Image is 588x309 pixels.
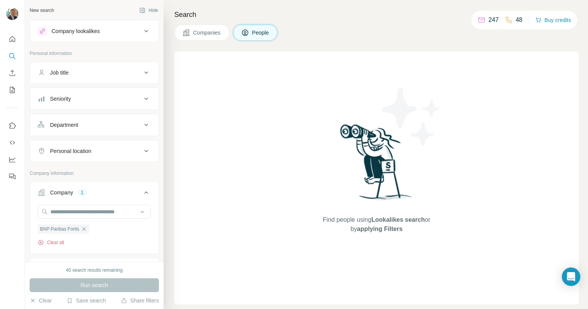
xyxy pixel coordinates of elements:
button: Use Surfe on LinkedIn [6,119,18,133]
p: Personal information [30,50,159,57]
div: Company lookalikes [52,27,100,35]
button: Company1 [30,183,159,205]
div: Company [50,189,73,196]
button: Hide [134,5,164,16]
span: Find people using or by [315,215,438,234]
div: Job title [50,69,68,76]
span: People [252,29,270,37]
p: 247 [488,15,499,25]
button: Industry [30,260,159,278]
button: Clear [30,297,52,304]
button: Seniority [30,90,159,108]
h4: Search [174,9,579,20]
span: Companies [193,29,221,37]
div: Open Intercom Messenger [562,267,580,286]
img: Surfe Illustration - Stars [377,82,446,151]
button: Save search [67,297,106,304]
button: Job title [30,63,159,82]
button: Quick start [6,32,18,46]
p: 48 [516,15,523,25]
div: Personal location [50,147,91,155]
img: Avatar [6,8,18,20]
div: 40 search results remaining [66,267,122,274]
button: Clear all [38,239,64,246]
p: Company information [30,170,159,177]
button: My lists [6,83,18,97]
div: Seniority [50,95,71,103]
button: Department [30,116,159,134]
button: Personal location [30,142,159,160]
div: Department [50,121,78,129]
span: applying Filters [357,226,403,232]
button: Company lookalikes [30,22,159,40]
button: Share filters [121,297,159,304]
div: 1 [78,189,87,196]
button: Enrich CSV [6,66,18,80]
img: Surfe Illustration - Woman searching with binoculars [337,122,417,208]
button: Search [6,49,18,63]
div: New search [30,7,54,14]
button: Dashboard [6,153,18,166]
button: Use Surfe API [6,136,18,150]
button: Buy credits [535,15,571,25]
button: Feedback [6,169,18,183]
span: Lookalikes search [371,216,425,223]
span: BNP Paribas Fortis [40,226,79,233]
